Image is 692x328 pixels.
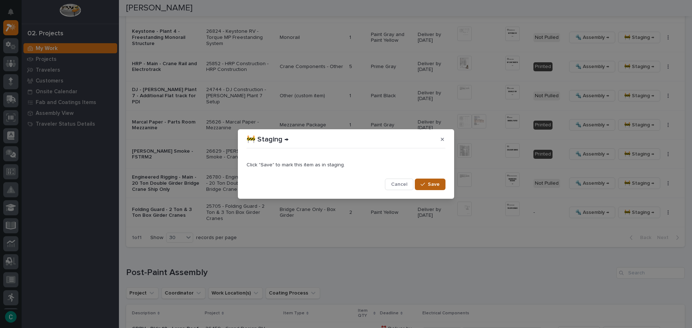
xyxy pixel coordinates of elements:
[385,179,413,190] button: Cancel
[247,135,289,144] p: 🚧 Staging →
[391,181,407,188] span: Cancel
[428,181,440,188] span: Save
[247,162,445,168] p: Click "Save" to mark this item as in staging.
[415,179,445,190] button: Save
